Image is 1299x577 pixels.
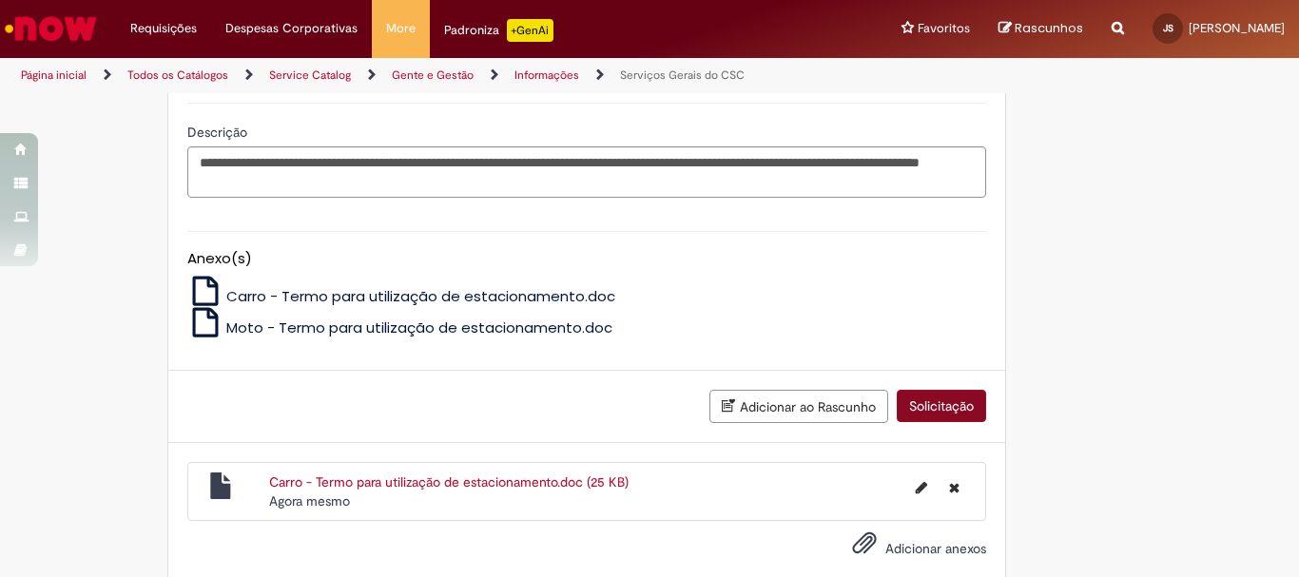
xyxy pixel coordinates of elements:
span: Moto - Termo para utilização de estacionamento.doc [226,317,612,337]
time: 30/09/2025 16:20:33 [269,492,350,510]
span: JS [1163,22,1173,34]
span: More [386,19,416,38]
span: Rascunhos [1015,19,1083,37]
textarea: Descrição [187,146,986,198]
button: Excluir Carro - Termo para utilização de estacionamento.doc [938,472,971,503]
img: ServiceNow [2,10,100,48]
a: Carro - Termo para utilização de estacionamento.doc [187,286,616,306]
div: Padroniza [444,19,553,42]
a: Todos os Catálogos [127,67,228,83]
span: Requisições [130,19,197,38]
button: Solicitação [897,390,986,422]
ul: Trilhas de página [14,58,852,93]
span: Carro - Termo para utilização de estacionamento.doc [226,286,615,306]
a: Gente e Gestão [392,67,474,83]
a: Serviços Gerais do CSC [620,67,745,83]
button: Editar nome de arquivo Carro - Termo para utilização de estacionamento.doc [904,472,939,503]
button: Adicionar anexos [847,526,882,569]
span: Agora mesmo [269,492,350,510]
a: Moto - Termo para utilização de estacionamento.doc [187,317,613,337]
span: Adicionar anexos [885,540,986,557]
a: Service Catalog [269,67,351,83]
h5: Anexo(s) [187,251,986,267]
a: Carro - Termo para utilização de estacionamento.doc (25 KB) [269,473,629,490]
span: Despesas Corporativas [225,19,358,38]
span: Descrição [187,124,251,141]
a: Página inicial [21,67,87,83]
a: Informações [514,67,579,83]
span: Favoritos [918,19,970,38]
span: [PERSON_NAME] [1189,20,1285,36]
a: Rascunhos [998,20,1083,38]
p: +GenAi [507,19,553,42]
button: Adicionar ao Rascunho [709,390,888,423]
